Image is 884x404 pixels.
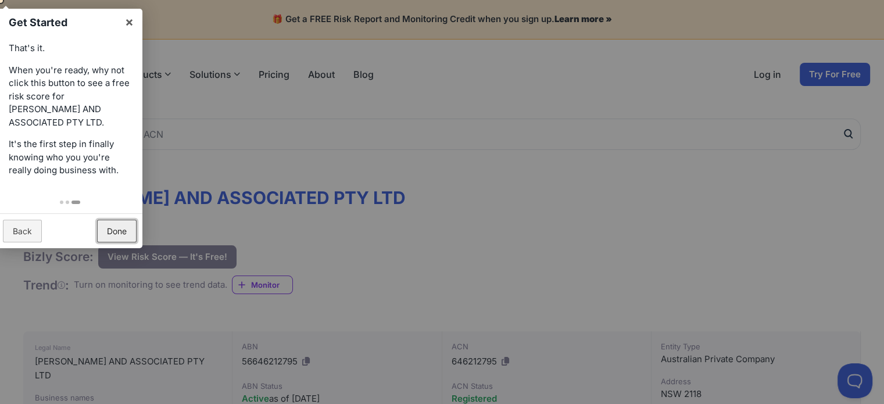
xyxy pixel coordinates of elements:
[116,9,142,35] a: ×
[97,220,137,242] a: Done
[3,220,42,242] a: Back
[9,15,119,30] h1: Get Started
[9,42,131,55] p: That's it.
[9,138,131,177] p: It's the first step in finally knowing who you you're really doing business with.
[9,64,131,130] p: When you're ready, why not click this button to see a free risk score for [PERSON_NAME] AND ASSOC...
